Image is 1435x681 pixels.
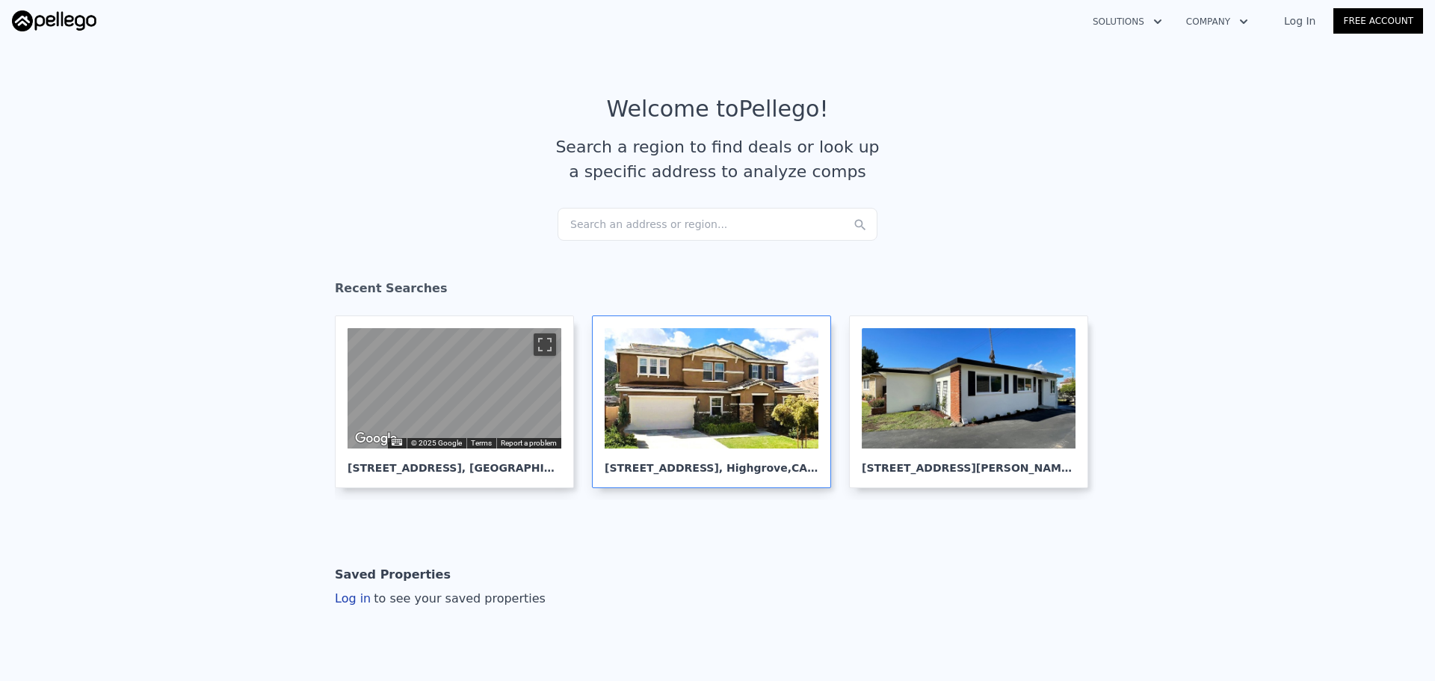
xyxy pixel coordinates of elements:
[335,590,546,608] div: Log in
[607,96,829,123] div: Welcome to Pellego !
[335,315,586,488] a: Map [STREET_ADDRESS], [GEOGRAPHIC_DATA]
[335,268,1100,315] div: Recent Searches
[849,315,1100,488] a: [STREET_ADDRESS][PERSON_NAME], [PERSON_NAME]
[1081,8,1174,35] button: Solutions
[534,333,556,356] button: Toggle fullscreen view
[550,135,885,184] div: Search a region to find deals or look up a specific address to analyze comps
[351,429,401,449] img: Google
[1266,13,1333,28] a: Log In
[605,449,818,475] div: [STREET_ADDRESS] , Highgrove
[371,591,546,605] span: to see your saved properties
[392,439,402,446] button: Keyboard shortcuts
[862,449,1076,475] div: [STREET_ADDRESS][PERSON_NAME] , [PERSON_NAME]
[348,449,561,475] div: [STREET_ADDRESS] , [GEOGRAPHIC_DATA]
[1174,8,1260,35] button: Company
[348,328,561,449] div: Street View
[592,315,843,488] a: [STREET_ADDRESS], Highgrove,CA 92507
[471,439,492,447] a: Terms (opens in new tab)
[788,462,848,474] span: , CA 92507
[348,328,561,449] div: Map
[1333,8,1423,34] a: Free Account
[558,208,877,241] div: Search an address or region...
[335,560,451,590] div: Saved Properties
[501,439,557,447] a: Report a problem
[411,439,462,447] span: © 2025 Google
[351,429,401,449] a: Open this area in Google Maps (opens a new window)
[12,10,96,31] img: Pellego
